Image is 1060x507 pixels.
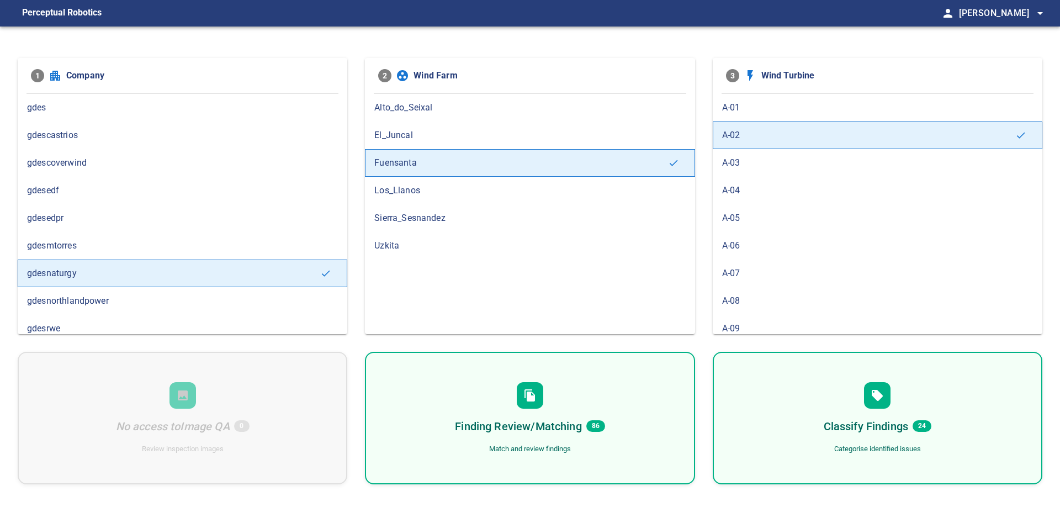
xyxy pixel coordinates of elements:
[1033,7,1047,20] span: arrow_drop_down
[722,322,1033,335] span: A-09
[18,177,347,204] div: gdesedf
[66,69,334,82] span: Company
[713,352,1042,484] div: Classify Findings24Categorise identified issues
[31,69,44,82] span: 1
[27,156,338,170] span: gdescoverwind
[27,239,338,252] span: gdesmtorres
[374,129,685,142] span: El_Juncal
[18,260,347,287] div: gdesnaturgy
[941,7,955,20] span: person
[18,94,347,122] div: gdes
[455,418,581,435] h6: Finding Review/Matching
[722,129,1015,142] span: A-02
[834,444,921,455] div: Categorise identified issues
[761,69,1029,82] span: Wind Turbine
[27,212,338,225] span: gdesedpr
[913,420,931,432] span: 24
[955,2,1047,24] button: [PERSON_NAME]
[27,129,338,142] span: gdescastrios
[374,184,685,197] span: Los_Llanos
[722,212,1033,225] span: A-05
[18,122,347,149] div: gdescastrios
[713,315,1042,342] div: A-09
[722,239,1033,252] span: A-06
[365,352,695,484] div: Finding Review/Matching86Match and review findings
[713,122,1042,149] div: A-02
[713,177,1042,204] div: A-04
[722,101,1033,114] span: A-01
[365,232,695,260] div: Uzkita
[18,232,347,260] div: gdesmtorres
[374,156,667,170] span: Fuensanta
[722,294,1033,308] span: A-08
[414,69,681,82] span: Wind Farm
[365,177,695,204] div: Los_Llanos
[365,149,695,177] div: Fuensanta
[722,184,1033,197] span: A-04
[27,267,320,280] span: gdesnaturgy
[27,294,338,308] span: gdesnorthlandpower
[27,322,338,335] span: gdesrwe
[713,149,1042,177] div: A-03
[713,287,1042,315] div: A-08
[18,149,347,177] div: gdescoverwind
[959,6,1047,21] span: [PERSON_NAME]
[27,101,338,114] span: gdes
[586,420,605,432] span: 86
[27,184,338,197] span: gdesedf
[18,315,347,342] div: gdesrwe
[489,444,571,455] div: Match and review findings
[722,267,1033,280] span: A-07
[374,101,685,114] span: Alto_do_Seixal
[378,69,391,82] span: 2
[374,239,685,252] span: Uzkita
[726,69,739,82] span: 3
[18,204,347,232] div: gdesedpr
[713,204,1042,232] div: A-05
[722,156,1033,170] span: A-03
[365,122,695,149] div: El_Juncal
[374,212,685,225] span: Sierra_Sesnandez
[713,94,1042,122] div: A-01
[365,94,695,122] div: Alto_do_Seixal
[713,260,1042,287] div: A-07
[18,287,347,315] div: gdesnorthlandpower
[713,232,1042,260] div: A-06
[365,204,695,232] div: Sierra_Sesnandez
[22,4,102,22] figcaption: Perceptual Robotics
[824,418,909,435] h6: Classify Findings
